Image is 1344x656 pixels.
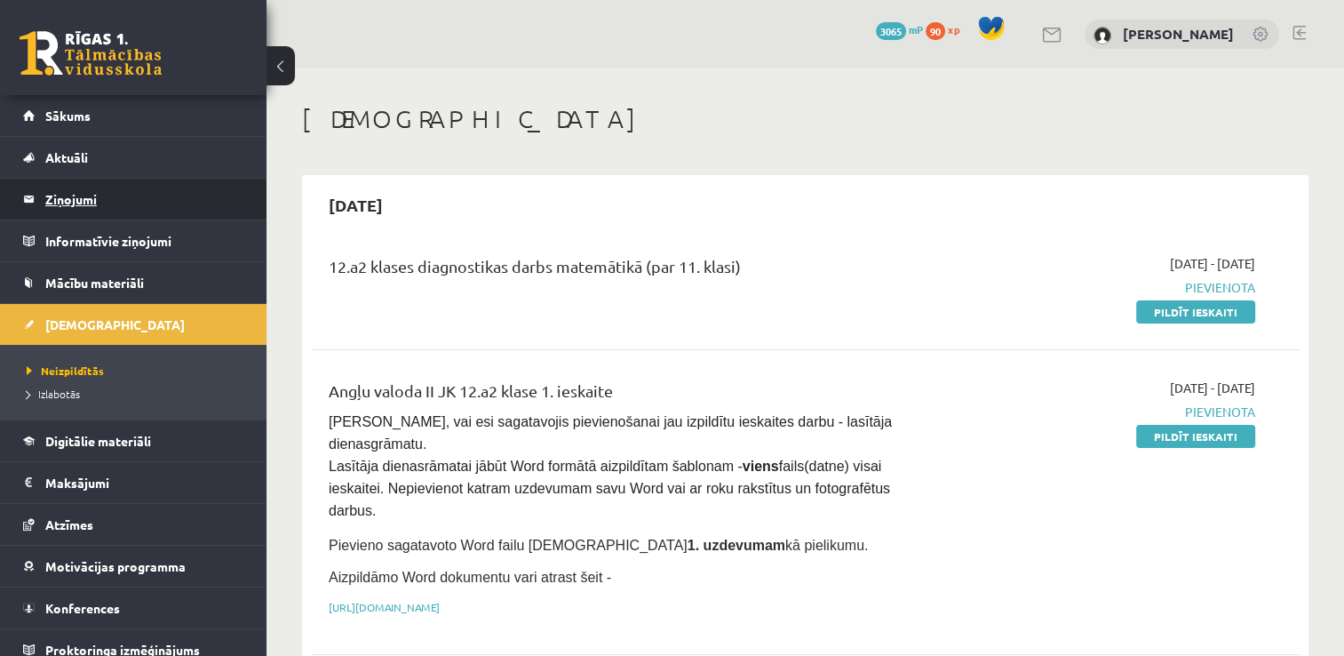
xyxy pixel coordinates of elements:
[27,387,80,401] span: Izlabotās
[329,570,611,585] span: Aizpildāmo Word dokumentu vari atrast šeit -
[23,262,244,303] a: Mācību materiāli
[45,220,244,261] legend: Informatīvie ziņojumi
[1170,254,1255,273] span: [DATE] - [DATE]
[45,600,120,616] span: Konferences
[23,220,244,261] a: Informatīvie ziņojumi
[1170,379,1255,397] span: [DATE] - [DATE]
[876,22,923,36] a: 3065 mP
[45,149,88,165] span: Aktuāli
[688,538,785,553] strong: 1. uzdevumam
[27,363,249,379] a: Neizpildītās
[329,414,896,518] span: [PERSON_NAME], vai esi sagatavojis pievienošanai jau izpildītu ieskaites darbu - lasītāja dienasg...
[909,22,923,36] span: mP
[23,504,244,545] a: Atzīmes
[329,600,440,614] a: [URL][DOMAIN_NAME]
[23,588,244,628] a: Konferences
[23,420,244,461] a: Digitālie materiāli
[329,538,868,553] span: Pievieno sagatavoto Word failu [DEMOGRAPHIC_DATA] kā pielikumu.
[876,22,906,40] span: 3065
[302,104,1308,134] h1: [DEMOGRAPHIC_DATA]
[27,386,249,402] a: Izlabotās
[964,278,1255,297] span: Pievienota
[27,364,104,378] span: Neizpildītās
[45,516,93,532] span: Atzīmes
[1093,27,1111,44] img: Paula Svilāne
[23,304,244,345] a: [DEMOGRAPHIC_DATA]
[948,22,959,36] span: xp
[20,31,162,76] a: Rīgas 1. Tālmācības vidusskola
[23,137,244,178] a: Aktuāli
[964,403,1255,421] span: Pievienota
[45,275,144,291] span: Mācību materiāli
[23,462,244,503] a: Maksājumi
[926,22,968,36] a: 90 xp
[23,179,244,220] a: Ziņojumi
[45,433,151,449] span: Digitālie materiāli
[45,558,186,574] span: Motivācijas programma
[329,379,937,412] div: Angļu valoda II JK 12.a2 klase 1. ieskaite
[45,462,244,503] legend: Maksājumi
[45,179,244,220] legend: Ziņojumi
[23,546,244,587] a: Motivācijas programma
[45,108,91,124] span: Sākums
[45,316,185,332] span: [DEMOGRAPHIC_DATA]
[23,95,244,136] a: Sākums
[926,22,945,40] span: 90
[1136,300,1255,324] a: Pildīt ieskaiti
[329,254,937,287] div: 12.a2 klases diagnostikas darbs matemātikā (par 11. klasi)
[311,184,401,226] h2: [DATE]
[1136,425,1255,448] a: Pildīt ieskaiti
[743,459,779,474] strong: viens
[1123,25,1234,43] a: [PERSON_NAME]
